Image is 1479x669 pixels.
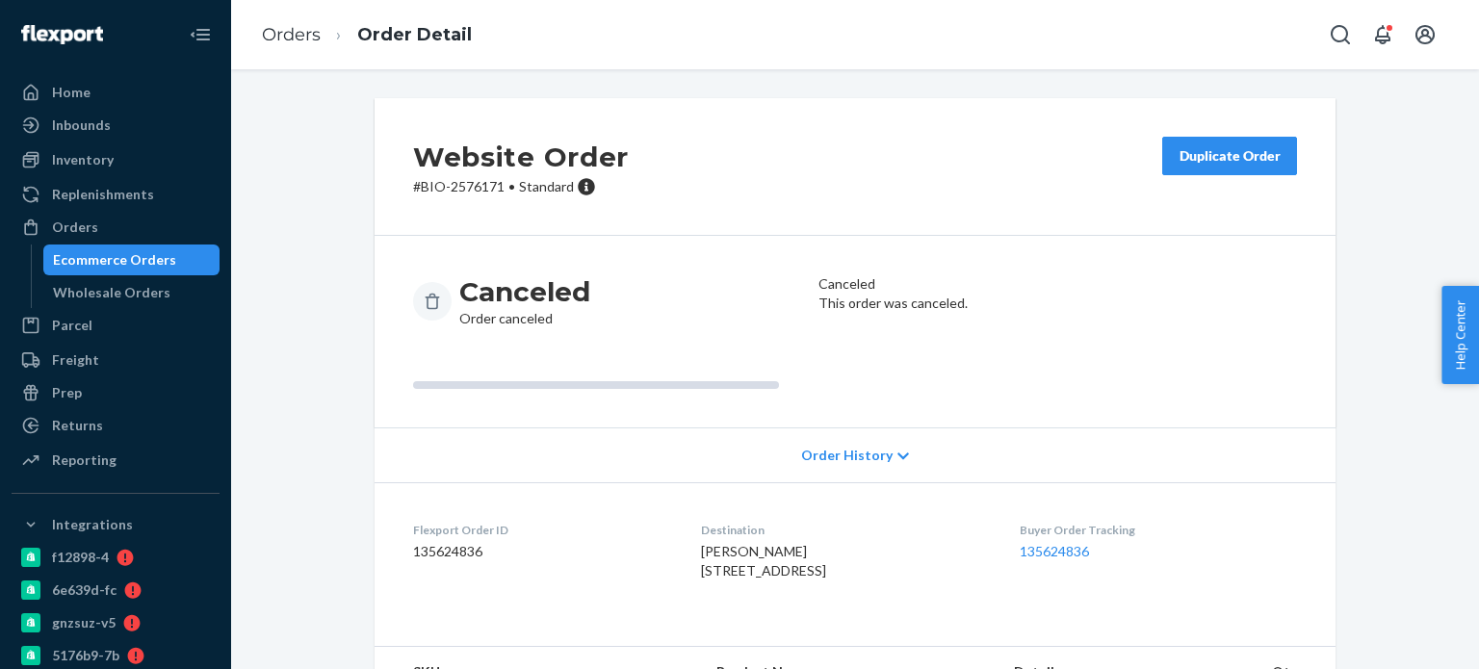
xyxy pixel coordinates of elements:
span: Order History [801,446,893,465]
div: Inbounds [52,116,111,135]
button: Duplicate Order [1162,137,1297,175]
a: Orders [12,212,220,243]
a: Home [12,77,220,108]
button: Close Navigation [181,15,220,54]
button: Open Search Box [1321,15,1360,54]
dt: Destination [701,522,988,538]
a: Parcel [12,310,220,341]
span: Standard [519,178,574,194]
span: [PERSON_NAME] [STREET_ADDRESS] [701,543,826,579]
a: Orders [262,24,321,45]
div: Orders [52,218,98,237]
a: 135624836 [1020,543,1089,559]
dt: Buyer Order Tracking [1020,522,1297,538]
div: Returns [52,416,103,435]
div: Parcel [52,316,92,335]
a: Order Detail [357,24,472,45]
ol: breadcrumbs [246,7,487,64]
dd: 135624836 [413,542,670,561]
div: Ecommerce Orders [53,250,176,270]
div: Reporting [52,450,117,470]
div: Integrations [52,515,133,534]
a: Freight [12,345,220,375]
a: Returns [12,410,220,441]
div: gnzsuz-v5 [52,613,116,632]
p: # BIO-2576171 [413,177,629,196]
div: Replenishments [52,185,154,204]
button: Open notifications [1363,15,1402,54]
img: Flexport logo [21,25,103,44]
a: Ecommerce Orders [43,244,221,275]
h3: Canceled [459,274,590,309]
div: 5176b9-7b [52,646,119,665]
button: Help Center [1441,286,1479,384]
dt: Flexport Order ID [413,522,670,538]
a: Inventory [12,144,220,175]
a: f12898-4 [12,542,220,573]
div: Freight [52,350,99,370]
h2: Website Order [413,137,629,177]
div: Duplicate Order [1179,146,1281,166]
p: This order was canceled. [818,294,1297,313]
div: Home [52,83,91,102]
div: Wholesale Orders [53,283,170,302]
a: Prep [12,377,220,408]
div: f12898-4 [52,548,109,567]
div: Inventory [52,150,114,169]
div: 6e639d-fc [52,580,117,600]
a: Inbounds [12,110,220,141]
header: Canceled [818,274,1297,294]
button: Integrations [12,509,220,540]
a: 6e639d-fc [12,575,220,605]
span: • [508,178,515,194]
div: Order canceled [459,274,590,328]
a: Replenishments [12,179,220,210]
a: gnzsuz-v5 [12,607,220,638]
a: Reporting [12,445,220,476]
button: Open account menu [1406,15,1444,54]
div: Prep [52,383,82,402]
a: Wholesale Orders [43,277,221,308]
